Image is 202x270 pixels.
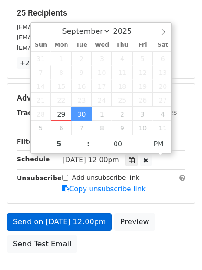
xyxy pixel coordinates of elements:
span: Mon [51,42,71,48]
span: September 21, 2025 [31,93,51,107]
span: September 4, 2025 [112,51,132,65]
span: September 20, 2025 [153,79,173,93]
strong: Schedule [17,155,50,163]
span: October 5, 2025 [31,121,51,135]
span: October 7, 2025 [71,121,92,135]
span: September 22, 2025 [51,93,71,107]
h5: Advanced [17,93,185,103]
span: October 4, 2025 [153,107,173,121]
span: September 14, 2025 [31,79,51,93]
span: September 26, 2025 [132,93,153,107]
h5: 25 Recipients [17,8,185,18]
span: October 11, 2025 [153,121,173,135]
span: October 6, 2025 [51,121,71,135]
span: October 3, 2025 [132,107,153,121]
span: September 30, 2025 [71,107,92,121]
span: Tue [71,42,92,48]
strong: Filters [17,138,40,145]
small: [EMAIL_ADDRESS][DOMAIN_NAME] [17,44,120,51]
span: September 9, 2025 [71,65,92,79]
a: Preview [114,213,155,231]
span: Click to toggle [146,135,171,153]
span: September 7, 2025 [31,65,51,79]
span: September 16, 2025 [71,79,92,93]
a: Copy unsubscribe link [62,185,146,193]
span: September 25, 2025 [112,93,132,107]
input: Hour [31,135,87,153]
span: September 10, 2025 [92,65,112,79]
strong: Unsubscribe [17,174,62,182]
a: Send on [DATE] 12:00pm [7,213,112,231]
span: Fri [132,42,153,48]
span: September 15, 2025 [51,79,71,93]
span: October 9, 2025 [112,121,132,135]
span: October 8, 2025 [92,121,112,135]
span: September 27, 2025 [153,93,173,107]
label: Add unsubscribe link [72,173,140,183]
input: Minute [90,135,146,153]
small: [EMAIL_ADDRESS][DOMAIN_NAME] [17,24,120,31]
span: September 11, 2025 [112,65,132,79]
span: October 10, 2025 [132,121,153,135]
span: September 3, 2025 [92,51,112,65]
span: September 6, 2025 [153,51,173,65]
span: September 24, 2025 [92,93,112,107]
span: September 17, 2025 [92,79,112,93]
a: Send Test Email [7,235,77,253]
input: Year [110,27,144,36]
span: September 19, 2025 [132,79,153,93]
span: Thu [112,42,132,48]
a: +22 more [17,57,55,69]
span: September 5, 2025 [132,51,153,65]
span: October 2, 2025 [112,107,132,121]
span: September 1, 2025 [51,51,71,65]
span: September 12, 2025 [132,65,153,79]
span: : [87,135,90,153]
span: August 31, 2025 [31,51,51,65]
span: September 29, 2025 [51,107,71,121]
span: September 28, 2025 [31,107,51,121]
span: September 23, 2025 [71,93,92,107]
span: Wed [92,42,112,48]
span: September 18, 2025 [112,79,132,93]
span: September 13, 2025 [153,65,173,79]
span: September 2, 2025 [71,51,92,65]
span: [DATE] 12:00pm [62,156,119,164]
strong: Tracking [17,109,48,117]
span: Sat [153,42,173,48]
span: September 8, 2025 [51,65,71,79]
span: October 1, 2025 [92,107,112,121]
iframe: Chat Widget [156,226,202,270]
span: Sun [31,42,51,48]
small: [EMAIL_ADDRESS][DOMAIN_NAME] [17,34,120,41]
